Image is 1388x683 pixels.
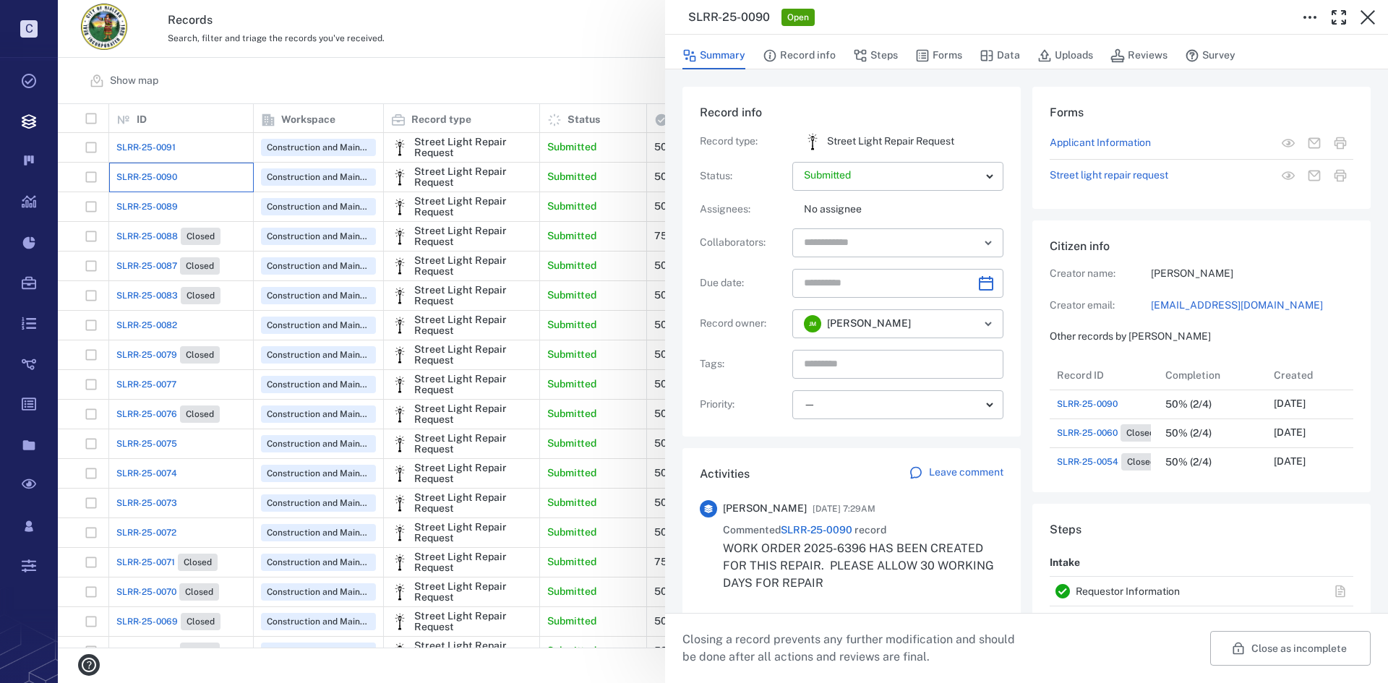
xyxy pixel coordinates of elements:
button: Mail form [1301,130,1327,156]
button: Reviews [1110,42,1168,69]
p: Submitted [804,168,980,183]
button: Close as incomplete [1210,631,1371,666]
a: [EMAIL_ADDRESS][DOMAIN_NAME] [1151,298,1353,313]
p: C [20,20,38,38]
button: Record info [763,42,836,69]
p: Leave comment [929,465,1003,480]
p: Other records by [PERSON_NAME] [1050,330,1353,344]
p: Street Light Repair Request [827,134,954,149]
div: J M [804,315,821,332]
div: 50% (2/4) [1165,457,1212,468]
div: 50% (2/4) [1165,428,1212,439]
h6: Steps [1050,521,1353,538]
button: Print form [1327,130,1353,156]
p: Status : [700,169,787,184]
button: Open [978,314,998,334]
a: Requestor Information [1076,585,1180,597]
a: Street light repair request [1050,168,1168,183]
span: [DATE] 7:29AM [813,500,875,517]
h3: SLRR-25-0090 [688,9,770,26]
p: Assignees : [700,202,787,217]
button: View form in the step [1275,130,1301,156]
img: icon Street Light Repair Request [804,133,821,150]
h6: Forms [1050,104,1353,121]
button: Forms [915,42,962,69]
p: Due date : [700,276,787,291]
span: Commented record [723,523,886,538]
span: Closed [1124,456,1158,468]
p: Priority : [700,398,787,412]
div: — [804,396,980,413]
div: Completion [1165,355,1220,395]
div: Street Light Repair Request [804,133,821,150]
div: Record infoRecord type:icon Street Light Repair RequestStreet Light Repair RequestStatus:Assignee... [682,87,1021,448]
button: Survey [1185,42,1235,69]
button: Toggle Fullscreen [1324,3,1353,32]
div: Record ID [1057,355,1104,395]
p: Record owner : [700,317,787,331]
a: SLRR-25-0054Closed [1057,453,1161,471]
a: SLRR-25-0090 [781,524,852,536]
p: Creator name: [1050,267,1151,281]
div: Created [1274,355,1313,395]
h6: Record info [700,104,1003,121]
button: Print form [1327,163,1353,189]
button: Open [978,233,998,253]
div: Record ID [1050,361,1158,390]
a: SLRR-25-0060Closed [1057,424,1160,442]
h6: Activities [700,465,750,483]
button: Toggle to Edit Boxes [1295,3,1324,32]
button: Close [1353,3,1382,32]
span: SLRR-25-0054 [1057,455,1118,468]
p: WORK ORDER 2025-6396 HAS BEEN CREATED FOR THIS REPAIR. PLEASE ALLOW 30 WORKING DAYS FOR REPAIR [723,540,1003,592]
p: Intake [1050,550,1080,576]
p: Record type : [700,134,787,149]
div: Created [1267,361,1375,390]
a: Applicant Information [1050,136,1151,150]
button: Mail form [1301,163,1327,189]
p: Closing a record prevents any further modification and should be done after all actions and revie... [682,631,1027,666]
span: Help [33,10,62,23]
span: Closed [1123,427,1157,439]
button: Choose date [972,269,1001,298]
span: [PERSON_NAME] [827,317,911,331]
h6: Citizen info [1050,238,1353,255]
a: SLRR-25-0090 [1057,398,1118,411]
button: Data [980,42,1020,69]
p: [DATE] [1274,455,1306,469]
p: [DATE] [1274,426,1306,440]
span: Open [784,12,812,24]
button: Uploads [1037,42,1093,69]
span: SLRR-25-0060 [1057,426,1118,439]
div: 50% (2/4) [1165,399,1212,410]
button: Summary [682,42,745,69]
button: View form in the step [1275,163,1301,189]
p: [PERSON_NAME] [1151,267,1353,281]
a: Leave comment [909,465,1003,483]
p: Creator email: [1050,298,1151,313]
p: Tags : [700,357,787,371]
div: Citizen infoCreator name:[PERSON_NAME]Creator email:[EMAIL_ADDRESS][DOMAIN_NAME]Other records by ... [1032,220,1371,504]
p: Collaborators : [700,236,787,250]
p: No assignee [804,202,1003,217]
button: Steps [853,42,898,69]
p: [DATE] [1274,397,1306,411]
div: FormsApplicant InformationView form in the stepMail formPrint formStreet light repair requestView... [1032,87,1371,220]
div: Completion [1158,361,1267,390]
span: [PERSON_NAME] [723,502,807,516]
